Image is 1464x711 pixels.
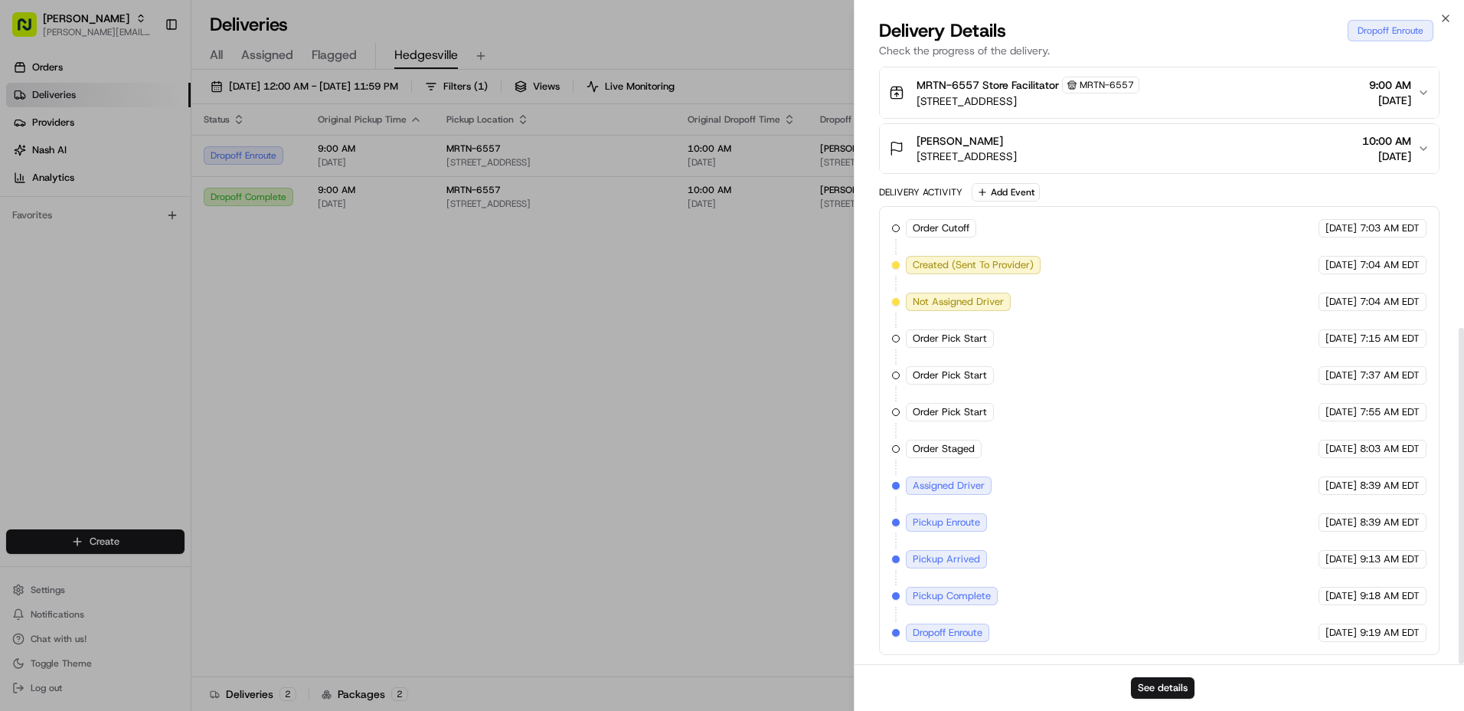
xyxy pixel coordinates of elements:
span: [DATE] [1325,589,1357,603]
span: 9:13 AM EDT [1360,552,1420,566]
span: [STREET_ADDRESS] [917,93,1139,109]
span: 10:00 AM [1362,133,1411,149]
img: Nash [15,15,46,46]
span: Assigned Driver [913,479,985,493]
span: Delivery Details [879,18,1006,43]
span: Order Pick Start [913,405,987,419]
span: [DATE] [1325,405,1357,419]
button: MRTN-6557 Store FacilitatorMRTN-6557[STREET_ADDRESS]9:00 AM[DATE] [880,67,1439,118]
span: [DATE] [1325,221,1357,235]
span: [PERSON_NAME] [917,133,1003,149]
span: Order Cutoff [913,221,969,235]
span: [DATE] [1325,258,1357,272]
span: 7:55 AM EDT [1360,405,1420,419]
span: [DATE] [1325,552,1357,566]
div: 📗 [15,224,28,236]
input: Clear [40,99,253,115]
span: Pickup Enroute [913,516,980,529]
span: 8:03 AM EDT [1360,442,1420,456]
span: [DATE] [1325,332,1357,346]
span: [DATE] [1325,479,1357,493]
span: 9:00 AM [1369,77,1411,93]
span: 7:04 AM EDT [1360,258,1420,272]
span: 8:39 AM EDT [1360,479,1420,493]
p: Welcome 👋 [15,61,279,86]
span: Pylon [152,260,185,271]
span: [STREET_ADDRESS] [917,149,1017,164]
span: 8:39 AM EDT [1360,516,1420,529]
span: [DATE] [1369,93,1411,108]
span: [DATE] [1325,295,1357,309]
span: Order Pick Start [913,332,987,346]
button: See details [1131,677,1194,699]
a: 💻API Documentation [123,216,252,244]
span: Pickup Arrived [913,552,980,566]
span: 7:03 AM EDT [1360,221,1420,235]
span: Dropoff Enroute [913,626,982,640]
span: 9:18 AM EDT [1360,589,1420,603]
span: [DATE] [1325,442,1357,456]
span: MRTN-6557 Store Facilitator [917,77,1059,93]
span: Knowledge Base [31,222,117,238]
span: 7:15 AM EDT [1360,332,1420,346]
button: Start new chat [260,151,279,169]
button: Add Event [972,183,1040,202]
div: 💻 [129,224,142,236]
span: Created (Sent To Provider) [913,258,1034,272]
span: 7:04 AM EDT [1360,295,1420,309]
div: Delivery Activity [879,186,962,198]
span: Order Pick Start [913,369,987,382]
span: [DATE] [1325,369,1357,382]
span: Pickup Complete [913,589,991,603]
span: MRTN-6557 [1080,79,1134,91]
span: [DATE] [1325,516,1357,529]
div: Start new chat [52,146,251,162]
a: 📗Knowledge Base [9,216,123,244]
span: Order Staged [913,442,975,456]
p: Check the progress of the delivery. [879,43,1439,58]
span: 7:37 AM EDT [1360,369,1420,382]
span: API Documentation [145,222,246,238]
img: 1736555255976-a54dd68f-1ca7-489b-9aae-adbdc363a1c4 [15,146,43,174]
button: [PERSON_NAME][STREET_ADDRESS]10:00 AM[DATE] [880,124,1439,173]
span: [DATE] [1362,149,1411,164]
span: Not Assigned Driver [913,295,1004,309]
span: [DATE] [1325,626,1357,640]
a: Powered byPylon [108,259,185,271]
span: 9:19 AM EDT [1360,626,1420,640]
div: We're available if you need us! [52,162,194,174]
